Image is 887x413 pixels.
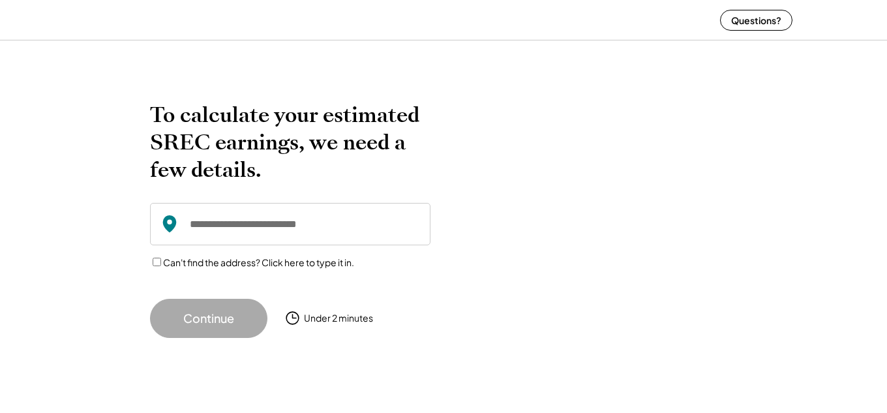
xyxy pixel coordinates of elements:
[720,10,792,31] button: Questions?
[150,101,430,183] h2: To calculate your estimated SREC earnings, we need a few details.
[463,101,717,311] img: yH5BAEAAAAALAAAAAABAAEAAAIBRAA7
[304,312,373,325] div: Under 2 minutes
[163,256,354,268] label: Can't find the address? Click here to type it in.
[95,3,186,37] img: yH5BAEAAAAALAAAAAABAAEAAAIBRAA7
[150,299,267,338] button: Continue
